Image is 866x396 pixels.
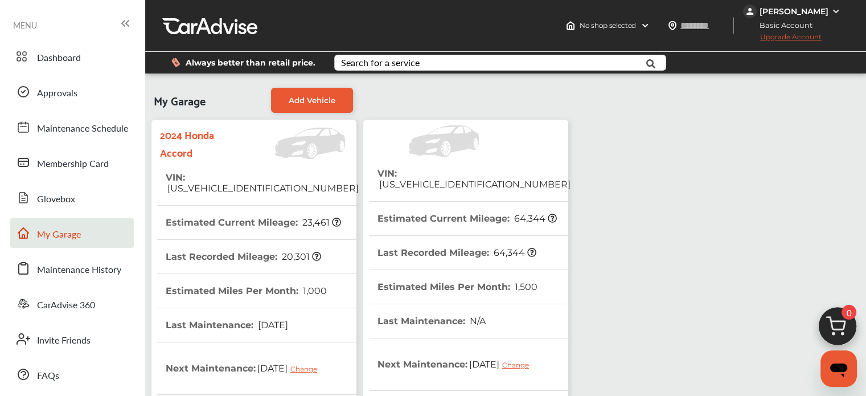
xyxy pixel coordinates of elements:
div: Change [502,361,535,369]
a: Approvals [10,77,134,107]
a: CarAdvise 360 [10,289,134,319]
span: Always better than retail price. [186,59,315,67]
div: [PERSON_NAME] [760,6,828,17]
th: Next Maintenance : [377,338,537,390]
span: MENU [13,21,37,30]
span: Basic Account [744,19,821,31]
span: Upgrade Account [743,32,822,47]
img: header-down-arrow.9dd2ce7d.svg [641,21,650,30]
th: Last Maintenance : [377,304,486,338]
th: Last Recorded Mileage : [377,236,536,270]
img: WGsFRI8htEPBVLJbROoPRyZpYNWhNONpIPPETTm6eUC0GeLEiAAAAAElFTkSuQmCC [831,7,840,16]
span: [DATE] [256,320,288,330]
a: My Garage [10,218,134,248]
th: Next Maintenance : [166,342,326,394]
th: VIN : [377,157,571,201]
span: [DATE] [467,350,537,378]
span: [DATE] [256,354,326,382]
iframe: Button to launch messaging window [820,350,857,387]
a: Maintenance History [10,254,134,283]
th: Estimated Miles Per Month : [377,270,537,304]
a: FAQs [10,360,134,389]
a: Glovebox [10,183,134,213]
th: Estimated Miles Per Month : [166,274,327,308]
span: Membership Card [37,157,109,172]
span: [US_VEHICLE_IDENTIFICATION_NUMBER] [166,183,359,194]
img: Vehicle [372,125,485,157]
span: Glovebox [37,192,75,207]
a: Maintenance Schedule [10,112,134,142]
span: 64,344 [492,247,536,258]
img: header-divider.bc55588e.svg [733,17,734,34]
th: Estimated Current Mileage : [166,206,341,239]
a: Invite Friends [10,324,134,354]
span: 1,000 [301,285,327,296]
span: Invite Friends [37,333,91,348]
span: Maintenance History [37,263,121,277]
a: Add Vehicle [271,88,353,113]
span: Add Vehicle [289,96,335,105]
span: No shop selected [580,21,636,30]
span: 23,461 [301,217,341,228]
img: cart_icon.3d0951e8.svg [810,302,865,357]
img: jVpblrzwTbfkPYzPPzSLxeg0AAAAASUVORK5CYII= [743,5,757,18]
span: 64,344 [512,213,557,224]
a: Dashboard [10,42,134,71]
span: [US_VEHICLE_IDENTIFICATION_NUMBER] [377,179,571,190]
th: VIN : [166,161,359,205]
span: CarAdvise 360 [37,298,95,313]
span: N/A [468,316,486,326]
span: 20,301 [280,251,321,262]
img: Vehicle [238,128,351,159]
span: 1,500 [513,281,537,292]
span: My Garage [154,88,206,113]
th: Last Recorded Mileage : [166,240,321,273]
span: FAQs [37,369,59,383]
img: header-home-logo.8d720a4f.svg [566,21,575,30]
strong: 2024 Honda Accord [160,125,238,161]
span: Dashboard [37,51,81,66]
img: location_vector.a44bc228.svg [668,21,677,30]
span: 0 [842,305,856,320]
a: Membership Card [10,148,134,177]
span: Approvals [37,86,77,101]
span: Maintenance Schedule [37,121,128,136]
span: My Garage [37,227,81,242]
div: Change [290,365,323,373]
th: Estimated Current Mileage : [377,202,557,235]
div: Search for a service [341,58,420,67]
img: dollor_label_vector.a70140d1.svg [171,58,180,67]
th: Last Maintenance : [166,308,288,342]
